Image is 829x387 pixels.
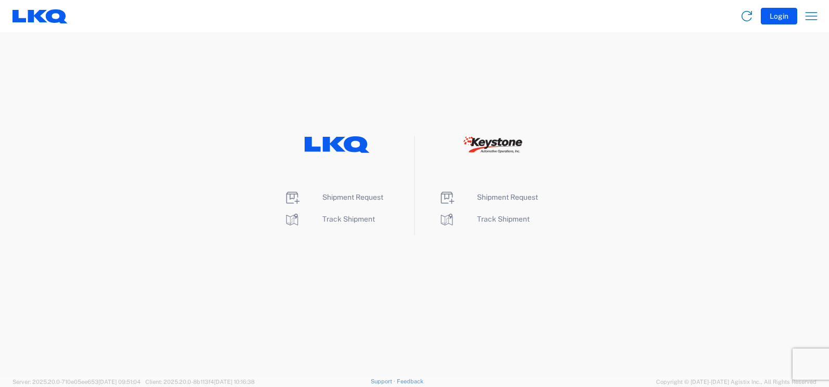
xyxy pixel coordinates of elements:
[761,8,797,24] button: Login
[214,379,255,385] span: [DATE] 10:16:38
[438,215,530,223] a: Track Shipment
[322,193,383,201] span: Shipment Request
[322,215,375,223] span: Track Shipment
[371,378,397,384] a: Support
[98,379,141,385] span: [DATE] 09:51:04
[656,377,817,386] span: Copyright © [DATE]-[DATE] Agistix Inc., All Rights Reserved
[438,193,538,201] a: Shipment Request
[477,193,538,201] span: Shipment Request
[12,379,141,385] span: Server: 2025.20.0-710e05ee653
[284,193,383,201] a: Shipment Request
[477,215,530,223] span: Track Shipment
[284,215,375,223] a: Track Shipment
[145,379,255,385] span: Client: 2025.20.0-8b113f4
[397,378,423,384] a: Feedback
